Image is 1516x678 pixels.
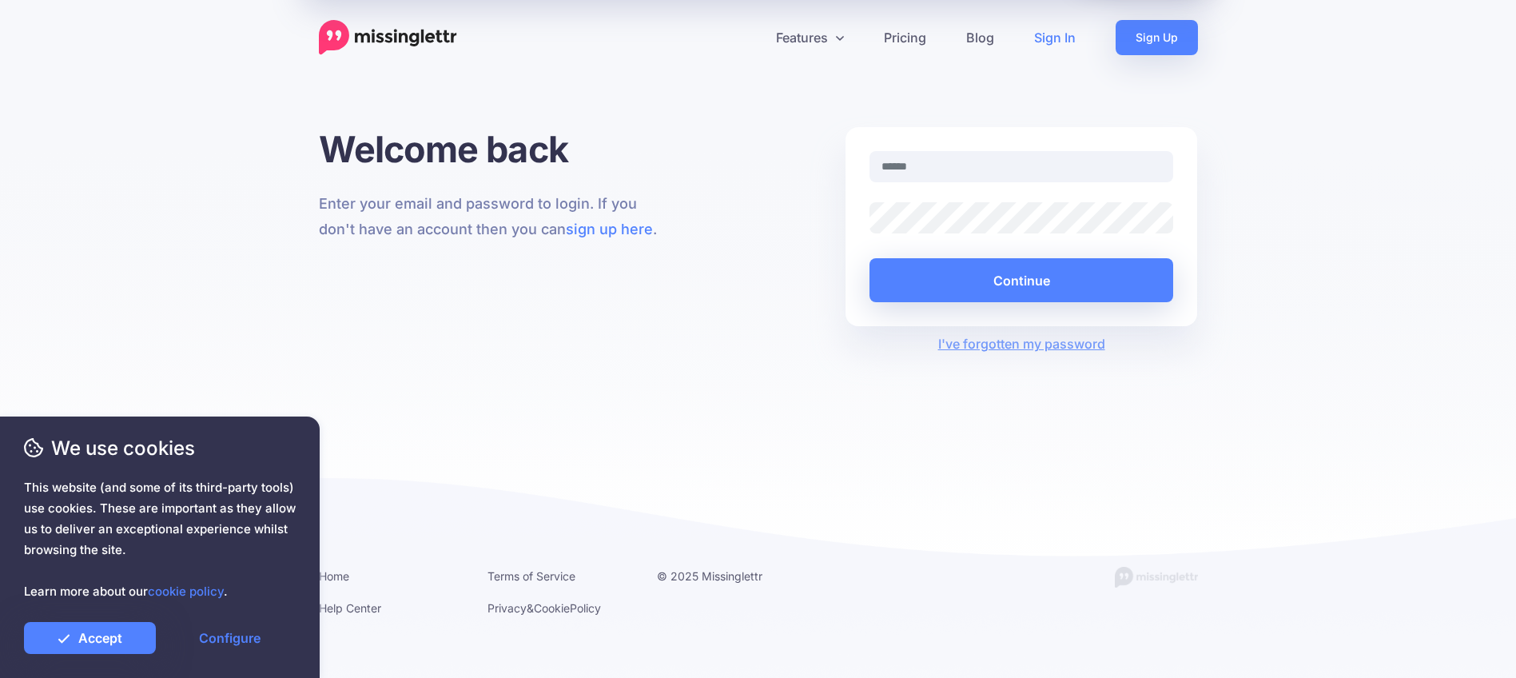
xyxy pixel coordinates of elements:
[869,258,1174,302] button: Continue
[657,566,802,586] li: © 2025 Missinglettr
[164,622,296,654] a: Configure
[148,584,224,599] a: cookie policy
[938,336,1105,352] a: I've forgotten my password
[534,601,570,615] a: Cookie
[946,20,1014,55] a: Blog
[319,601,381,615] a: Help Center
[1014,20,1096,55] a: Sign In
[24,434,296,462] span: We use cookies
[319,127,671,171] h1: Welcome back
[566,221,653,237] a: sign up here
[487,569,575,583] a: Terms of Service
[24,622,156,654] a: Accept
[24,477,296,602] span: This website (and some of its third-party tools) use cookies. These are important as they allow u...
[756,20,864,55] a: Features
[319,569,349,583] a: Home
[487,598,633,618] li: & Policy
[1116,20,1198,55] a: Sign Up
[864,20,946,55] a: Pricing
[487,601,527,615] a: Privacy
[319,191,671,242] p: Enter your email and password to login. If you don't have an account then you can .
